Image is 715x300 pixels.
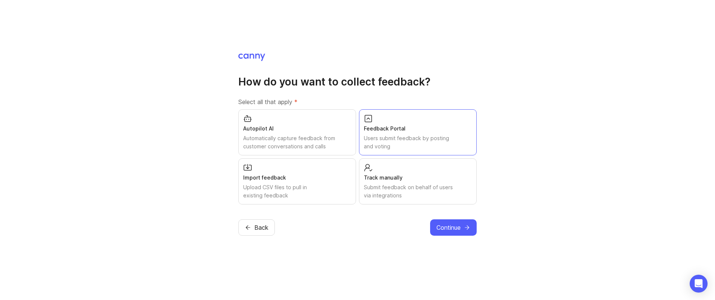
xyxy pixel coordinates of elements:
[364,183,472,200] div: Submit feedback on behalf of users via integrations
[364,174,472,182] div: Track manually
[238,109,356,155] button: Autopilot AIAutomatically capture feedback from customer conversations and calls
[359,109,477,155] button: Feedback PortalUsers submit feedback by posting and voting
[359,158,477,204] button: Track manuallySubmit feedback on behalf of users via integrations
[238,219,275,236] button: Back
[243,174,351,182] div: Import feedback
[243,183,351,200] div: Upload CSV files to pull in existing feedback
[436,223,461,232] span: Continue
[243,134,351,151] div: Automatically capture feedback from customer conversations and calls
[238,75,477,88] h1: How do you want to collect feedback?
[238,158,356,204] button: Import feedbackUpload CSV files to pull in existing feedback
[364,134,472,151] div: Users submit feedback by posting and voting
[254,223,268,232] span: Back
[690,275,708,293] div: Open Intercom Messenger
[238,97,477,106] label: Select all that apply
[430,219,477,236] button: Continue
[364,125,472,133] div: Feedback Portal
[243,125,351,133] div: Autopilot AI
[238,54,265,61] img: Canny Home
